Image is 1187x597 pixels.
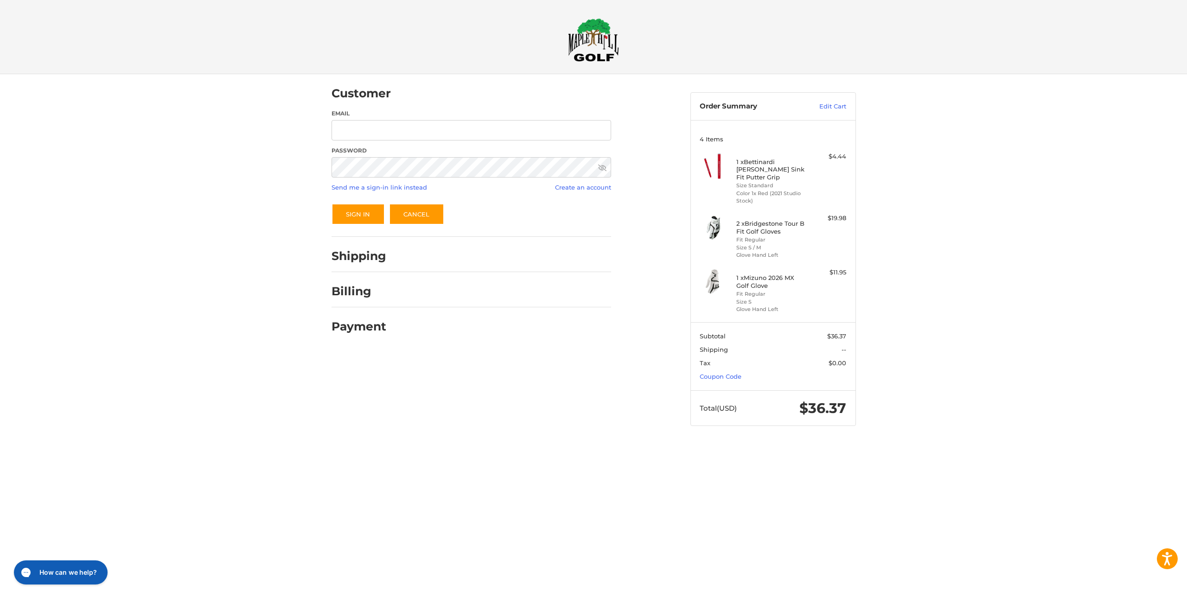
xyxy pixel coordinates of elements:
[332,284,386,298] h2: Billing
[810,152,846,161] div: $4.44
[736,274,807,289] h4: 1 x Mizuno 2026 MX Golf Glove
[568,18,619,62] img: Maple Hill Golf
[736,236,807,244] li: Fit Regular
[810,214,846,223] div: $19.98
[700,135,846,143] h3: 4 Items
[700,373,741,380] a: Coupon Code
[332,319,386,334] h2: Payment
[736,298,807,306] li: Size S
[736,158,807,181] h4: 1 x Bettinardi [PERSON_NAME] Sink Fit Putter Grip
[700,332,726,340] span: Subtotal
[700,404,737,413] span: Total (USD)
[842,346,846,353] span: --
[389,203,444,225] a: Cancel
[700,359,710,367] span: Tax
[736,244,807,252] li: Size S / M
[332,146,611,155] label: Password
[736,305,807,313] li: Glove Hand Left
[700,346,728,353] span: Shipping
[332,86,391,101] h2: Customer
[827,332,846,340] span: $36.37
[736,251,807,259] li: Glove Hand Left
[736,290,807,298] li: Fit Regular
[799,102,846,111] a: Edit Cart
[736,190,807,205] li: Color 1x Red (2021 Studio Stock)
[332,184,427,191] a: Send me a sign-in link instead
[9,557,110,588] iframe: Gorgias live chat messenger
[810,268,846,277] div: $11.95
[332,109,611,118] label: Email
[332,203,385,225] button: Sign In
[555,184,611,191] a: Create an account
[736,182,807,190] li: Size Standard
[829,359,846,367] span: $0.00
[332,249,386,263] h2: Shipping
[736,220,807,235] h4: 2 x Bridgestone Tour B Fit Golf Gloves
[799,400,846,417] span: $36.37
[700,102,799,111] h3: Order Summary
